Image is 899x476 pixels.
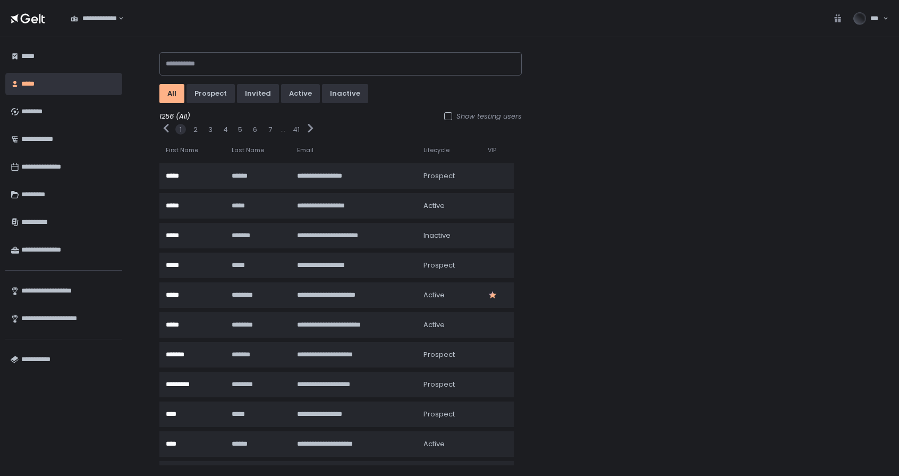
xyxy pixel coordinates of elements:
button: 5 [238,125,242,135]
button: 41 [293,125,300,135]
button: All [159,84,184,103]
button: prospect [186,84,235,103]
div: All [167,89,176,98]
span: active [423,439,445,449]
span: Lifecycle [423,146,449,154]
div: prospect [194,89,227,98]
span: active [423,290,445,300]
span: active [423,320,445,330]
div: invited [245,89,271,98]
div: ... [281,124,285,134]
span: Last Name [232,146,264,154]
div: active [289,89,312,98]
button: 4 [223,125,228,135]
span: prospect [423,380,455,389]
button: 7 [268,125,272,135]
span: inactive [423,231,451,240]
div: 1256 (All) [159,112,522,121]
span: prospect [423,171,455,181]
span: Email [297,146,313,154]
button: 6 [253,125,257,135]
span: VIP [488,146,496,154]
button: invited [237,84,279,103]
span: active [423,201,445,211]
button: 2 [193,125,198,135]
button: 3 [208,125,213,135]
button: active [281,84,320,103]
div: inactive [330,89,360,98]
button: inactive [322,84,368,103]
div: Search for option [64,7,124,30]
span: prospect [423,350,455,360]
span: prospect [423,261,455,270]
span: prospect [423,410,455,419]
span: First Name [166,146,198,154]
button: 1 [180,125,182,135]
